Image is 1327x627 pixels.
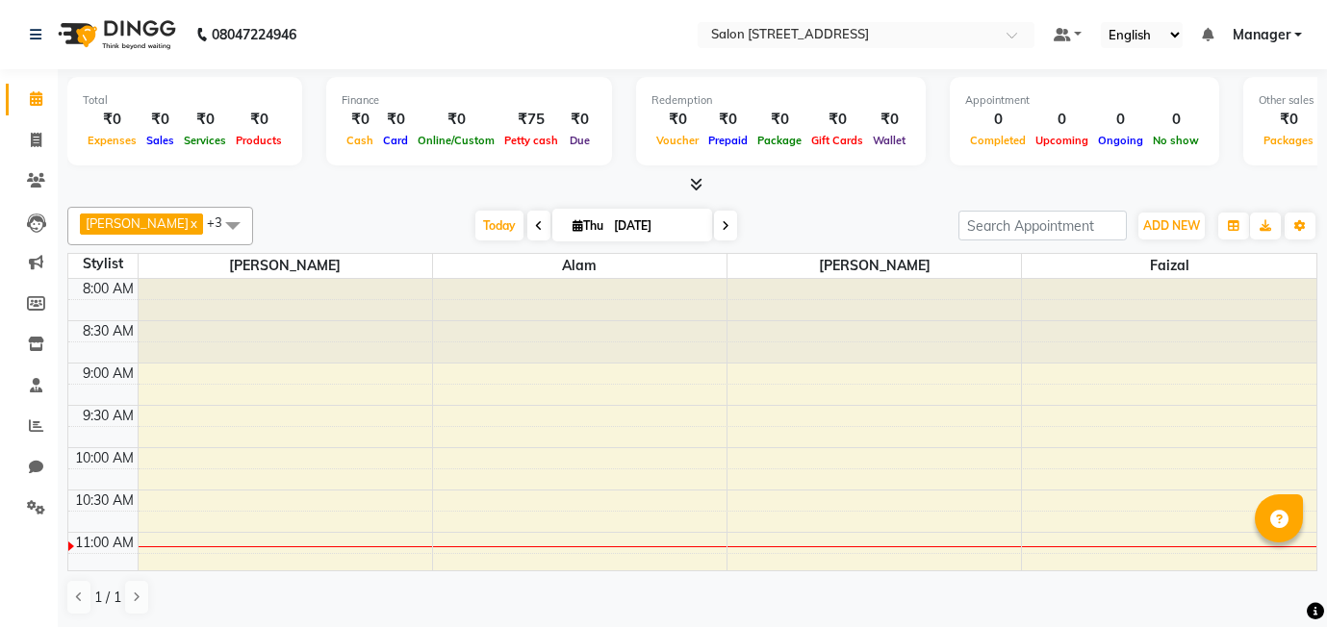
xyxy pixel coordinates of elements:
[413,134,499,147] span: Online/Custom
[806,109,868,131] div: ₹0
[1093,109,1148,131] div: 0
[958,211,1127,240] input: Search Appointment
[1031,134,1093,147] span: Upcoming
[703,109,753,131] div: ₹0
[1259,109,1318,131] div: ₹0
[94,588,121,608] span: 1 / 1
[49,8,181,62] img: logo
[499,134,563,147] span: Petty cash
[342,134,378,147] span: Cash
[651,109,703,131] div: ₹0
[71,448,138,468] div: 10:00 AM
[499,109,563,131] div: ₹75
[378,134,413,147] span: Card
[79,406,138,426] div: 9:30 AM
[1143,218,1200,233] span: ADD NEW
[965,109,1031,131] div: 0
[608,212,704,240] input: 2025-09-04
[413,109,499,131] div: ₹0
[1259,134,1318,147] span: Packages
[806,134,868,147] span: Gift Cards
[1148,109,1204,131] div: 0
[1138,213,1205,239] button: ADD NEW
[83,109,141,131] div: ₹0
[179,109,231,131] div: ₹0
[378,109,413,131] div: ₹0
[433,254,727,278] span: Alam
[79,321,138,341] div: 8:30 AM
[342,109,378,131] div: ₹0
[141,109,179,131] div: ₹0
[868,134,910,147] span: Wallet
[651,134,703,147] span: Voucher
[563,109,597,131] div: ₹0
[231,109,287,131] div: ₹0
[71,490,138,511] div: 10:30 AM
[71,533,138,553] div: 11:00 AM
[565,134,595,147] span: Due
[965,92,1204,109] div: Appointment
[568,218,608,233] span: Thu
[868,109,910,131] div: ₹0
[83,92,287,109] div: Total
[703,134,753,147] span: Prepaid
[68,254,138,274] div: Stylist
[139,254,432,278] span: [PERSON_NAME]
[179,134,231,147] span: Services
[86,215,189,231] span: [PERSON_NAME]
[753,134,806,147] span: Package
[79,279,138,299] div: 8:00 AM
[1233,25,1290,45] span: Manager
[207,214,237,230] span: +3
[727,254,1021,278] span: [PERSON_NAME]
[79,364,138,384] div: 9:00 AM
[212,8,296,62] b: 08047224946
[753,109,806,131] div: ₹0
[342,92,597,109] div: Finance
[965,134,1031,147] span: Completed
[475,211,523,240] span: Today
[1148,134,1204,147] span: No show
[189,215,197,231] a: x
[1093,134,1148,147] span: Ongoing
[231,134,287,147] span: Products
[1031,109,1093,131] div: 0
[651,92,910,109] div: Redemption
[83,134,141,147] span: Expenses
[141,134,179,147] span: Sales
[1022,254,1316,278] span: faizal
